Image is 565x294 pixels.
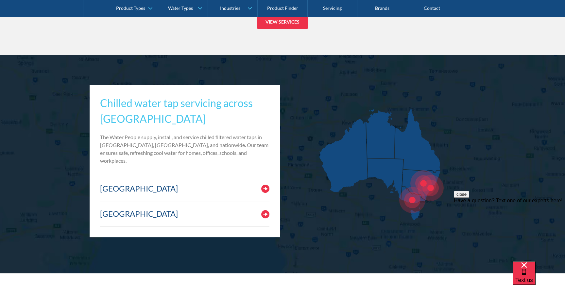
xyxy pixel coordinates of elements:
h3: [GEOGRAPHIC_DATA] [100,184,178,193]
div: Industries [220,5,240,11]
p: The Water People supply, install, and service chilled filtered water taps in [GEOGRAPHIC_DATA], [... [100,133,269,165]
div: Product Types [116,5,145,11]
h2: Chilled water tap servicing across [GEOGRAPHIC_DATA] [100,95,269,127]
a: [GEOGRAPHIC_DATA] [100,176,269,202]
img: Australia [319,109,441,220]
h3: [GEOGRAPHIC_DATA] [100,209,178,219]
a: [GEOGRAPHIC_DATA] [100,201,269,227]
div: Water Types [168,5,193,11]
iframe: podium webchat widget bubble [513,261,565,294]
a: View services [257,14,308,29]
iframe: podium webchat widget prompt [454,191,565,269]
